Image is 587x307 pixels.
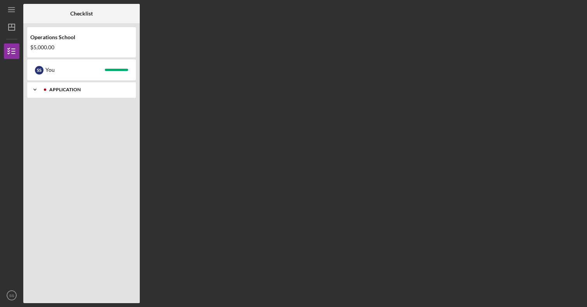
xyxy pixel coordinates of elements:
button: SS [4,288,19,303]
div: You [45,63,105,76]
div: Application [49,87,126,92]
div: Operations School [30,34,133,40]
div: S S [35,66,43,75]
b: Checklist [70,10,93,17]
text: SS [9,293,14,298]
div: $5,000.00 [30,44,133,50]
